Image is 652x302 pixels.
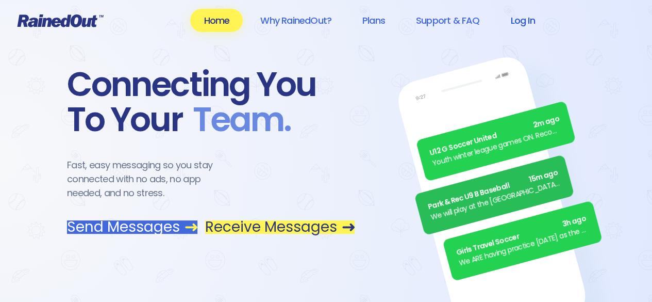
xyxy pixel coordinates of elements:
[497,9,548,32] a: Log In
[247,9,345,32] a: Why RainedOut?
[428,114,561,159] div: U12 G Soccer United
[431,124,563,169] div: Youth winter league games ON. Recommend running shoes/sneakers for players as option for footwear.
[205,220,355,234] a: Receive Messages
[67,220,197,234] a: Send Messages
[349,9,398,32] a: Plans
[403,9,493,32] a: Support & FAQ
[455,213,588,259] div: Girls Travel Soccer
[528,167,559,185] span: 15m ago
[427,167,559,213] div: Park & Rec U9 B Baseball
[190,9,243,32] a: Home
[532,114,561,131] span: 2m ago
[429,178,562,223] div: We will play at the [GEOGRAPHIC_DATA]. Wear white, be at the field by 5pm.
[458,224,590,269] div: We ARE having practice [DATE] as the sun is finally out.
[561,213,587,230] span: 3h ago
[182,102,291,137] span: Team .
[67,158,232,200] div: Fast, easy messaging so you stay connected with no ads, no app needed, and no stress.
[67,67,355,137] div: Connecting You To Your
